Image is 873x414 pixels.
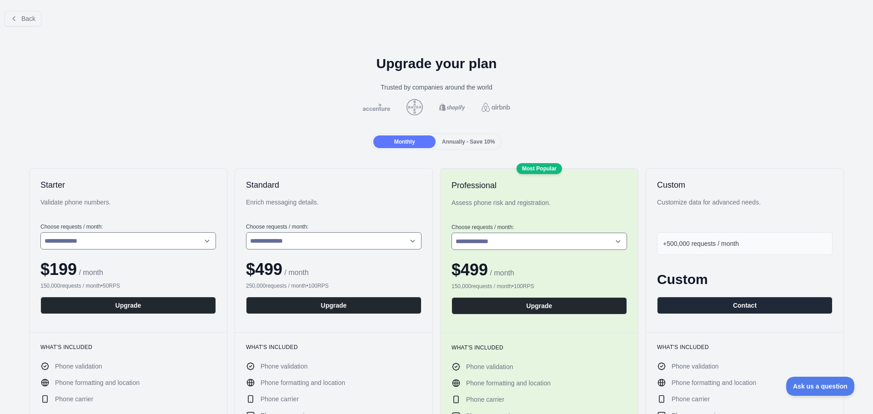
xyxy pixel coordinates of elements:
[452,180,627,191] h2: Professional
[246,198,421,216] div: Enrich messaging details.
[657,198,833,216] div: Customize data for advanced needs.
[786,377,855,396] iframe: Help Scout Beacon - Open
[452,198,627,216] div: Assess phone risk and registration.
[246,223,421,230] label: Choose requests / month :
[246,180,421,190] h2: Standard
[452,224,627,231] label: Choose requests / month :
[657,180,833,190] h2: Custom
